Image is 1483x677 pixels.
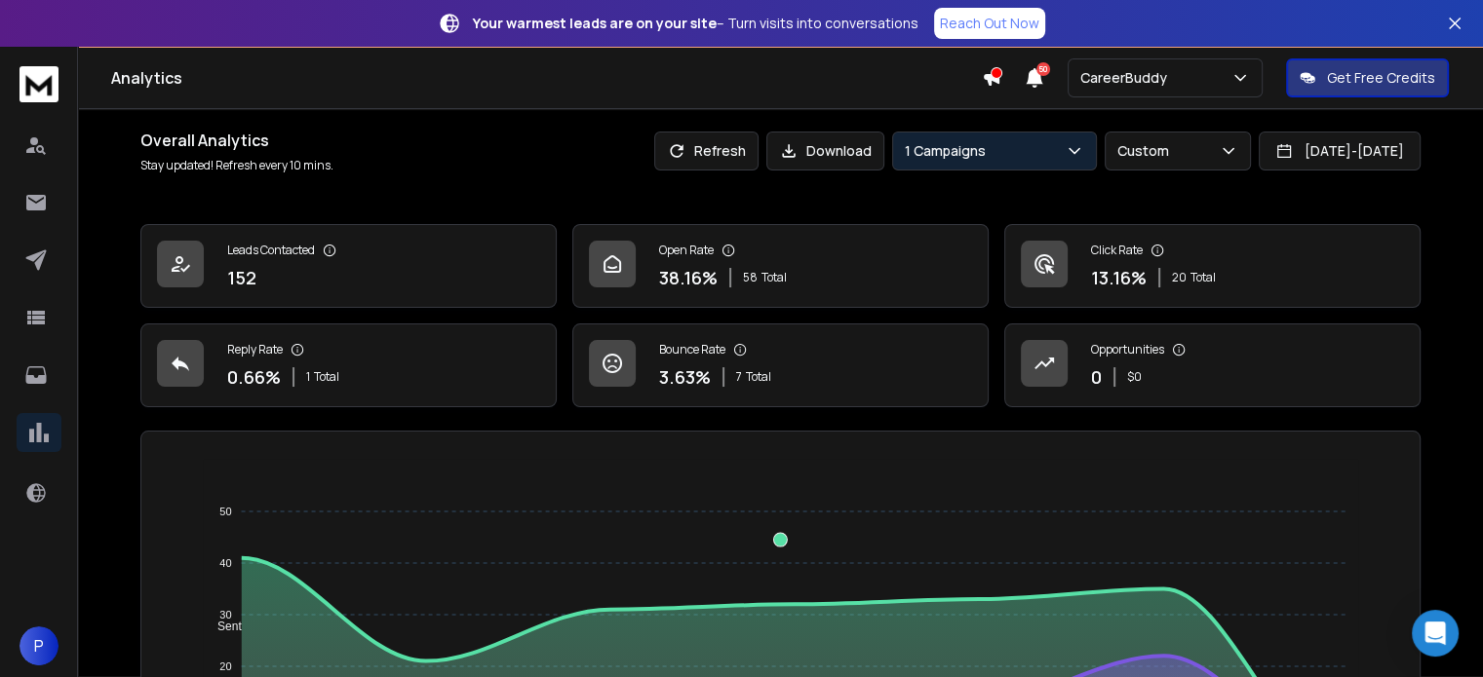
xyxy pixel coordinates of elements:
button: Refresh [654,132,759,170]
span: Total [314,369,339,385]
a: Open Rate38.16%58Total [572,224,989,308]
img: logo [20,66,59,102]
p: 0.66 % [227,363,281,391]
p: Opportunities [1091,342,1164,357]
p: Reach Out Now [940,14,1039,33]
p: Download [806,141,872,161]
button: Download [766,132,884,170]
p: 1 Campaigns [905,141,994,161]
span: Sent [203,620,242,633]
tspan: 20 [219,659,231,671]
p: Click Rate [1091,243,1143,258]
p: Reply Rate [227,342,283,357]
tspan: 50 [219,506,231,517]
a: Opportunities0$0 [1004,323,1421,407]
span: 58 [743,270,758,285]
p: 38.16 % [659,264,718,291]
button: Get Free Credits [1286,58,1449,97]
a: Bounce Rate3.63%7Total [572,323,989,407]
p: 3.63 % [659,363,711,391]
button: P [20,626,59,665]
p: Refresh [694,141,746,161]
a: Reply Rate0.66%1Total [140,323,557,407]
p: 152 [227,264,256,291]
p: Get Free Credits [1327,68,1435,88]
a: Click Rate13.16%20Total [1004,224,1421,308]
p: Bounce Rate [659,342,725,357]
h1: Overall Analytics [140,129,333,152]
strong: Your warmest leads are on your site [473,14,717,32]
a: Leads Contacted152 [140,224,557,308]
span: 7 [736,369,742,385]
span: Total [761,270,787,285]
a: Reach Out Now [934,8,1045,39]
p: $ 0 [1127,369,1142,385]
span: 20 [1172,270,1187,285]
p: Stay updated! Refresh every 10 mins. [140,158,333,173]
span: 1 [306,369,310,385]
p: Leads Contacted [227,243,315,258]
div: Open Intercom Messenger [1412,610,1459,657]
tspan: 30 [219,609,231,621]
span: Total [746,369,771,385]
button: [DATE]-[DATE] [1259,132,1421,170]
span: Total [1190,270,1216,285]
p: Custom [1117,141,1177,161]
p: CareerBuddy [1080,68,1175,88]
tspan: 40 [219,557,231,569]
h1: Analytics [111,66,982,90]
p: 13.16 % [1091,264,1147,291]
p: – Turn visits into conversations [473,14,918,33]
p: Open Rate [659,243,714,258]
span: 50 [1036,62,1050,76]
p: 0 [1091,363,1102,391]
